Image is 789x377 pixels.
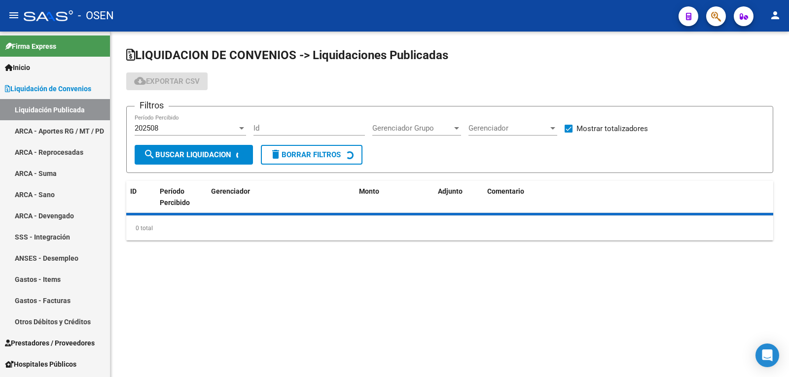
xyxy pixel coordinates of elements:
[126,72,208,90] button: Exportar CSV
[576,123,648,135] span: Mostrar totalizadores
[143,148,155,160] mat-icon: search
[143,150,231,159] span: Buscar Liquidacion
[755,343,779,367] div: Open Intercom Messenger
[5,41,56,52] span: Firma Express
[126,181,156,224] datatable-header-cell: ID
[468,124,548,133] span: Gerenciador
[130,187,137,195] span: ID
[211,187,250,195] span: Gerenciador
[8,9,20,21] mat-icon: menu
[5,83,91,94] span: Liquidación de Convenios
[5,62,30,73] span: Inicio
[5,359,76,370] span: Hospitales Públicos
[434,181,483,224] datatable-header-cell: Adjunto
[134,75,146,87] mat-icon: cloud_download
[135,99,169,112] h3: Filtros
[126,48,448,62] span: LIQUIDACION DE CONVENIOS -> Liquidaciones Publicadas
[5,338,95,348] span: Prestadores / Proveedores
[270,150,341,159] span: Borrar Filtros
[769,9,781,21] mat-icon: person
[207,181,355,224] datatable-header-cell: Gerenciador
[156,181,193,224] datatable-header-cell: Período Percibido
[135,124,158,133] span: 202508
[355,181,434,224] datatable-header-cell: Monto
[135,145,253,165] button: Buscar Liquidacion
[160,187,190,206] span: Período Percibido
[487,187,524,195] span: Comentario
[261,145,362,165] button: Borrar Filtros
[359,187,379,195] span: Monto
[483,181,773,224] datatable-header-cell: Comentario
[126,216,773,240] div: 0 total
[134,77,200,86] span: Exportar CSV
[438,187,463,195] span: Adjunto
[372,124,452,133] span: Gerenciador Grupo
[78,5,114,27] span: - OSEN
[270,148,282,160] mat-icon: delete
